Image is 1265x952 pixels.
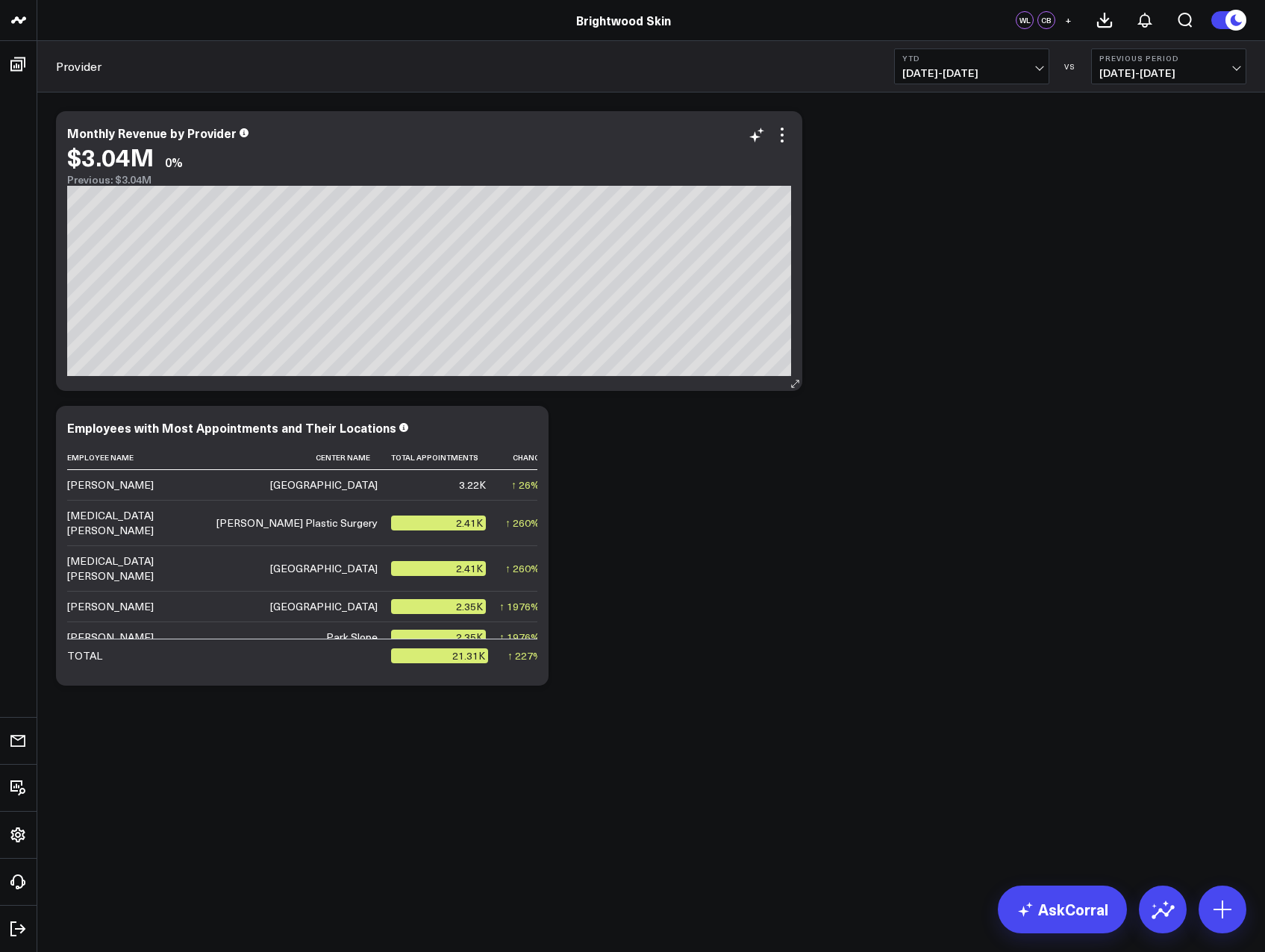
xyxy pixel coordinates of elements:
span: [DATE] - [DATE] [1099,67,1238,79]
div: ↑ 1976% [499,630,540,645]
div: [PERSON_NAME] [67,477,154,492]
div: ↑ 227% [507,648,543,663]
div: 0% [165,154,183,170]
button: YTD[DATE]-[DATE] [894,48,1049,84]
div: ↑ 26% [511,477,540,492]
th: Change [499,445,554,470]
div: [GEOGRAPHIC_DATA] [270,477,378,492]
div: [MEDICAL_DATA][PERSON_NAME] [67,554,203,583]
div: 2.35K [391,630,486,645]
div: [PERSON_NAME] Plastic Surgery [216,516,378,530]
div: 3.22K [459,477,486,492]
div: 2.35K [391,599,486,614]
th: Center Name [216,445,391,470]
div: [MEDICAL_DATA][PERSON_NAME] [67,508,203,538]
button: Previous Period[DATE]-[DATE] [1091,48,1246,84]
div: VS [1057,62,1084,71]
button: + [1059,11,1077,29]
div: WL [1016,11,1034,29]
div: CB [1037,11,1055,29]
div: Monthly Revenue by Provider [67,125,237,141]
div: Park Slope [326,630,378,645]
div: Previous: $3.04M [67,174,791,186]
div: ↑ 260% [505,516,540,530]
span: [DATE] - [DATE] [902,67,1041,79]
div: [PERSON_NAME] [67,599,154,614]
div: Employees with Most Appointments and Their Locations [67,419,396,436]
a: Brightwood Skin [576,12,671,28]
th: Employee Name [67,445,216,470]
b: YTD [902,54,1041,63]
a: AskCorral [998,886,1127,933]
div: ↑ 1976% [499,599,540,614]
div: [PERSON_NAME] [67,630,154,645]
div: 2.41K [391,561,486,576]
div: [GEOGRAPHIC_DATA] [270,599,378,614]
div: ↑ 260% [505,561,540,576]
div: [GEOGRAPHIC_DATA] [270,561,378,576]
b: Previous Period [1099,54,1238,63]
div: $3.04M [67,143,154,170]
div: TOTAL [67,648,102,663]
th: Total Appointments [391,445,499,470]
a: Provider [56,58,101,75]
div: 2.41K [391,516,486,530]
span: + [1065,15,1072,25]
div: 21.31K [391,648,488,663]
